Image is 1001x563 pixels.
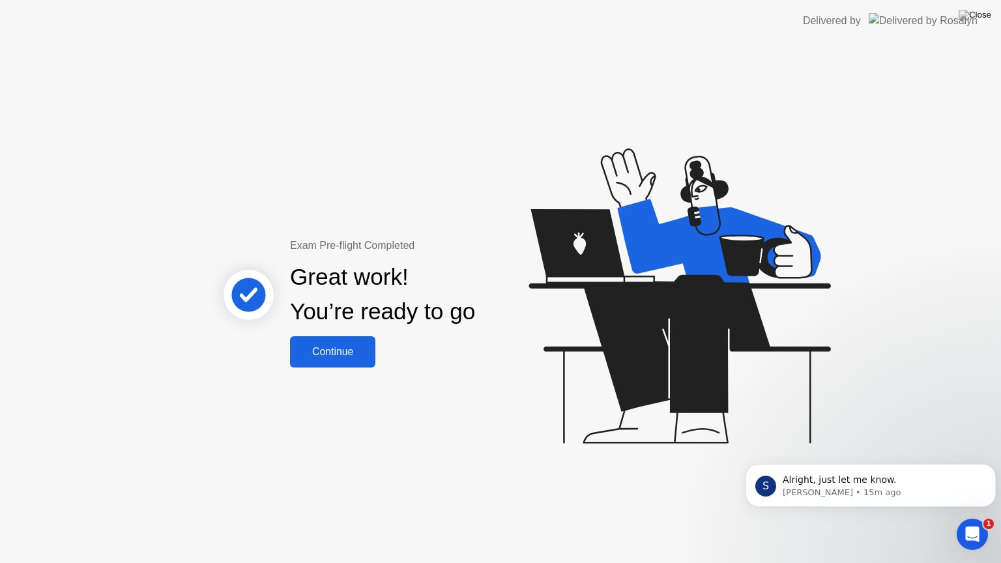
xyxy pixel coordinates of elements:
div: Continue [294,346,371,358]
div: Exam Pre-flight Completed [290,238,559,253]
div: Delivered by [803,13,861,29]
img: Delivered by Rosalyn [869,13,978,28]
div: Great work! You’re ready to go [290,260,475,329]
span: 1 [983,519,994,529]
iframe: Intercom live chat [957,519,988,550]
img: Close [959,10,991,20]
iframe: Intercom notifications message [740,437,1001,528]
button: Continue [290,336,375,368]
